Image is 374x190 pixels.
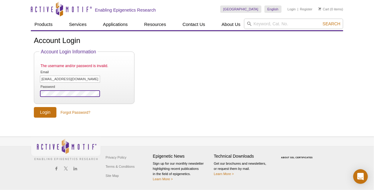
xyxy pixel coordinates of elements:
[34,37,340,45] h1: Account Login
[288,7,296,11] a: Login
[34,107,56,118] input: Login
[218,19,244,30] a: About Us
[153,177,173,181] a: Learn More >
[179,19,209,30] a: Contact Us
[323,21,340,26] span: Search
[141,19,170,30] a: Resources
[31,137,101,162] img: Active Motif,
[318,7,321,10] img: Your Cart
[31,19,56,30] a: Products
[264,5,282,13] a: English
[153,154,211,159] h4: Epigenetic News
[214,172,234,176] a: Learn More >
[214,154,272,159] h4: Technical Downloads
[99,19,131,30] a: Applications
[95,7,156,13] h2: Enabling Epigenetics Research
[281,156,313,159] a: ABOUT SSL CERTIFICATES
[214,161,272,177] p: Get our brochures and newsletters, or request them by mail.
[104,171,120,180] a: Site Map
[40,63,128,69] li: The username and/or password is invalid.
[220,5,261,13] a: [GEOGRAPHIC_DATA]
[39,49,98,55] legend: Account Login Information
[275,148,321,161] table: Click to Verify - This site chose Symantec SSL for secure e-commerce and confidential communicati...
[321,21,342,27] button: Search
[153,161,211,182] p: Sign up for our monthly newsletter highlighting recent publications in the field of epigenetics.
[40,85,71,89] label: Password
[65,19,90,30] a: Services
[318,7,329,11] a: Cart
[40,70,71,74] label: Email
[104,162,136,171] a: Terms & Conditions
[300,7,312,11] a: Register
[244,19,343,29] input: Keyword, Cat. No.
[318,5,343,13] li: (0 items)
[61,110,90,115] a: Forgot Password?
[297,5,298,13] li: |
[104,153,128,162] a: Privacy Policy
[353,169,368,184] div: Open Intercom Messenger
